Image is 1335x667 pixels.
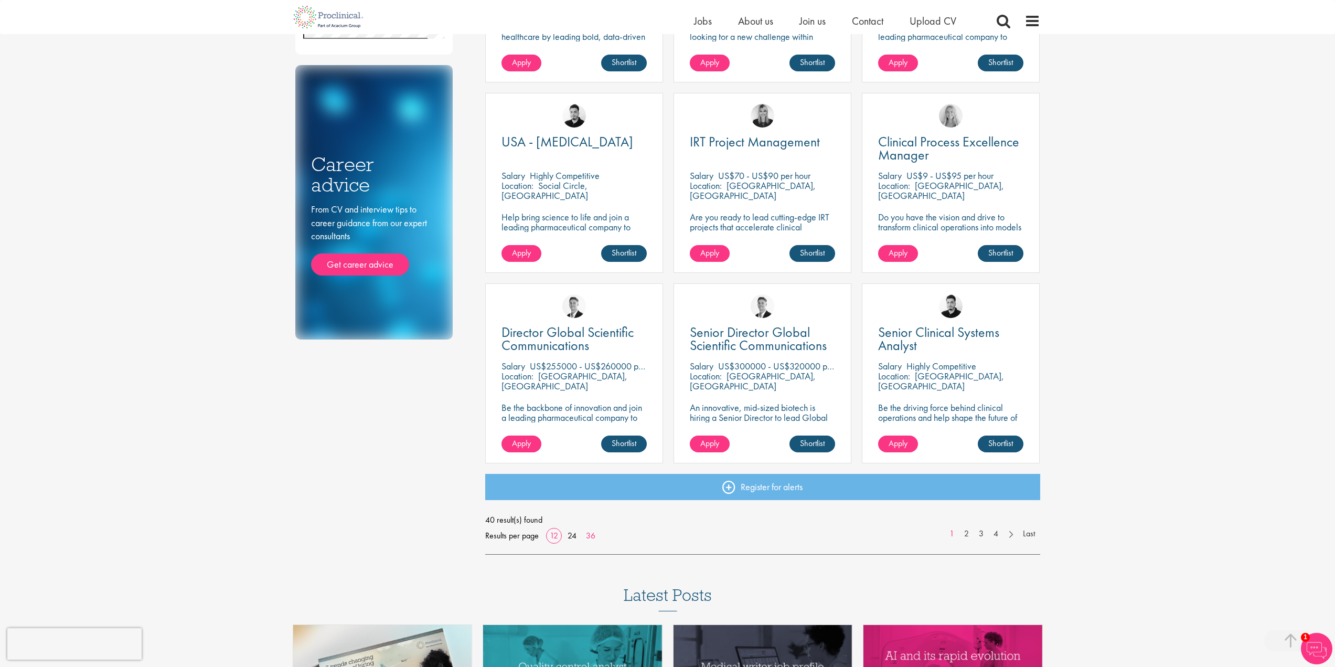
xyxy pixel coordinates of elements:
[789,245,835,262] a: Shortlist
[311,154,437,195] h3: Career advice
[501,436,541,452] a: Apply
[501,370,627,392] p: [GEOGRAPHIC_DATA], [GEOGRAPHIC_DATA]
[694,14,712,28] a: Jobs
[601,436,647,452] a: Shortlist
[751,294,774,318] img: George Watson
[501,370,533,382] span: Location:
[512,247,531,258] span: Apply
[501,360,525,372] span: Salary
[601,55,647,71] a: Shortlist
[582,530,599,541] a: 36
[878,55,918,71] a: Apply
[1018,528,1040,540] a: Last
[311,253,409,276] a: Get career advice
[690,403,835,442] p: An innovative, mid-sized biotech is hiring a Senior Director to lead Global Scientific Communicat...
[988,528,1003,540] a: 4
[546,530,562,541] a: 12
[974,528,989,540] a: 3
[978,245,1023,262] a: Shortlist
[564,530,580,541] a: 24
[501,135,647,149] a: USA - [MEDICAL_DATA]
[690,212,835,242] p: Are you ready to lead cutting-edge IRT projects that accelerate clinical breakthroughs in biotech?
[939,294,963,318] img: Anderson Maldonado
[690,55,730,71] a: Apply
[601,245,647,262] a: Shortlist
[889,438,907,449] span: Apply
[690,135,835,149] a: IRT Project Management
[501,403,647,452] p: Be the backbone of innovation and join a leading pharmaceutical company to help keep life-changin...
[751,104,774,128] img: Janelle Jones
[878,179,1004,202] p: [GEOGRAPHIC_DATA], [GEOGRAPHIC_DATA]
[799,14,826,28] a: Join us
[485,474,1040,500] a: Register for alerts
[501,326,647,352] a: Director Global Scientific Communications
[700,57,719,68] span: Apply
[718,360,965,372] p: US$300000 - US$320000 per annum + Highly Competitive Salary
[944,528,959,540] a: 1
[485,512,1040,528] span: 40 result(s) found
[530,360,776,372] p: US$255000 - US$260000 per annum + Highly Competitive Salary
[1301,633,1310,642] span: 1
[690,323,827,354] span: Senior Director Global Scientific Communications
[878,133,1019,164] span: Clinical Process Excellence Manager
[878,403,1023,432] p: Be the driving force behind clinical operations and help shape the future of pharma innovation.
[624,586,712,611] h3: Latest Posts
[889,57,907,68] span: Apply
[690,326,835,352] a: Senior Director Global Scientific Communications
[512,438,531,449] span: Apply
[700,438,719,449] span: Apply
[852,14,883,28] a: Contact
[878,212,1023,252] p: Do you have the vision and drive to transform clinical operations into models of excellence in a ...
[562,104,586,128] img: Anderson Maldonado
[978,55,1023,71] a: Shortlist
[878,179,910,192] span: Location:
[501,170,525,182] span: Salary
[789,55,835,71] a: Shortlist
[690,436,730,452] a: Apply
[501,323,634,354] span: Director Global Scientific Communications
[501,179,588,202] p: Social Circle, [GEOGRAPHIC_DATA]
[311,203,437,276] div: From CV and interview tips to career guidance from our expert consultants
[939,104,963,128] img: Shannon Briggs
[878,245,918,262] a: Apply
[889,247,907,258] span: Apply
[878,436,918,452] a: Apply
[690,179,722,192] span: Location:
[501,212,647,262] p: Help bring science to life and join a leading pharmaceutical company to play a key role in delive...
[690,245,730,262] a: Apply
[501,133,633,151] span: USA - [MEDICAL_DATA]
[690,370,816,392] p: [GEOGRAPHIC_DATA], [GEOGRAPHIC_DATA]
[501,179,533,192] span: Location:
[501,55,541,71] a: Apply
[501,245,541,262] a: Apply
[789,436,835,452] a: Shortlist
[690,170,713,182] span: Salary
[7,628,142,660] iframe: reCAPTCHA
[910,14,956,28] span: Upload CV
[690,133,820,151] span: IRT Project Management
[878,323,999,354] span: Senior Clinical Systems Analyst
[878,135,1023,162] a: Clinical Process Excellence Manager
[530,170,600,182] p: Highly Competitive
[690,179,816,202] p: [GEOGRAPHIC_DATA], [GEOGRAPHIC_DATA]
[690,360,713,372] span: Salary
[718,170,810,182] p: US$70 - US$90 per hour
[562,294,586,318] img: George Watson
[485,528,539,544] span: Results per page
[959,528,974,540] a: 2
[878,326,1023,352] a: Senior Clinical Systems Analyst
[738,14,773,28] a: About us
[878,370,1004,392] p: [GEOGRAPHIC_DATA], [GEOGRAPHIC_DATA]
[878,360,902,372] span: Salary
[906,170,994,182] p: US$9 - US$95 per hour
[878,370,910,382] span: Location:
